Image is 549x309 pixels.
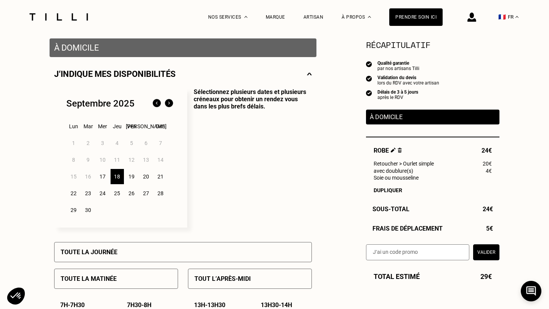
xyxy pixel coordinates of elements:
[374,161,434,167] span: Retoucher > Ourlet simple
[482,147,492,154] span: 24€
[82,186,95,201] div: 23
[366,244,469,260] input: J‘ai un code promo
[140,186,153,201] div: 27
[61,275,117,282] p: Toute la matinée
[27,13,91,21] img: Logo du service de couturière Tilli
[96,169,109,184] div: 17
[473,244,499,260] button: Valider
[467,13,476,22] img: icône connexion
[368,16,371,18] img: Menu déroulant à propos
[366,61,372,67] img: icon list info
[391,148,396,153] img: Éditer
[498,13,506,21] span: 🇫🇷
[374,147,402,154] span: Robe
[54,43,312,53] p: À domicile
[266,14,285,20] a: Marque
[480,272,492,280] span: 29€
[307,69,312,79] img: svg+xml;base64,PHN2ZyBmaWxsPSJub25lIiBoZWlnaHQ9IjE0IiB2aWV3Qm94PSIwIDAgMjggMTQiIHdpZHRoPSIyOCIgeG...
[187,88,312,228] p: Sélectionnez plusieurs dates et plusieurs créneaux pour obtenir un rendez vous dans les plus bref...
[483,205,493,213] span: 24€
[366,272,499,280] div: Total estimé
[377,66,419,71] div: par nos artisans Tilli
[194,301,225,309] p: 13h - 13h30
[54,69,176,79] p: J‘indique mes disponibilités
[66,98,135,109] div: Septembre 2025
[374,175,419,181] span: Soie ou mousseline
[82,202,95,218] div: 30
[374,187,492,193] div: Dupliquer
[370,113,496,121] p: À domicile
[154,169,167,184] div: 21
[303,14,324,20] a: Artisan
[140,169,153,184] div: 20
[377,61,419,66] div: Qualité garantie
[515,16,518,18] img: menu déroulant
[60,301,85,309] p: 7h - 7h30
[61,248,117,256] p: Toute la journée
[125,186,138,201] div: 26
[377,80,439,86] div: lors du RDV avec votre artisan
[67,202,80,218] div: 29
[398,148,402,153] img: Supprimer
[261,301,292,309] p: 13h30 - 14h
[125,169,138,184] div: 19
[67,186,80,201] div: 22
[366,205,499,213] div: Sous-Total
[486,168,492,174] span: 4€
[377,95,418,100] div: après le RDV
[244,16,247,18] img: Menu déroulant
[377,89,418,95] div: Délais de 3 à 5 jours
[486,225,493,232] span: 5€
[366,225,499,232] div: Frais de déplacement
[154,186,167,201] div: 28
[151,97,163,110] img: Mois précédent
[483,161,492,167] span: 20€
[194,275,251,282] p: Tout l’après-midi
[366,38,499,51] section: Récapitulatif
[366,75,372,82] img: icon list info
[377,75,439,80] div: Validation du devis
[111,169,124,184] div: 18
[366,89,372,96] img: icon list info
[96,186,109,201] div: 24
[389,8,443,26] a: Prendre soin ici
[163,97,175,110] img: Mois suivant
[127,301,151,309] p: 7h30 - 8h
[374,168,413,174] span: avec doublure(s)
[111,186,124,201] div: 25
